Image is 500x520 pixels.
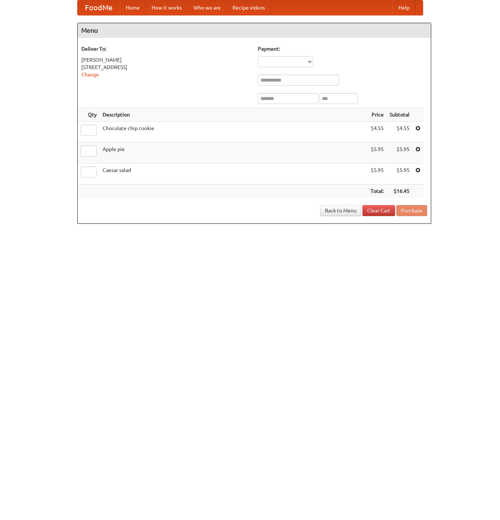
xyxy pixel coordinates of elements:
[368,108,387,122] th: Price
[100,122,368,143] td: Chocolate chip cookie
[78,108,100,122] th: Qty
[320,205,361,216] a: Back to Menu
[81,56,251,64] div: [PERSON_NAME]
[368,122,387,143] td: $4.55
[78,23,431,38] h4: Menu
[81,45,251,53] h5: Deliver To:
[387,164,412,184] td: $5.95
[362,205,395,216] a: Clear Cart
[387,184,412,198] th: $16.45
[368,184,387,198] th: Total:
[100,108,368,122] th: Description
[368,164,387,184] td: $5.95
[120,0,146,15] a: Home
[387,143,412,164] td: $5.95
[81,72,99,78] a: Change
[387,122,412,143] td: $4.55
[188,0,227,15] a: Who we are
[146,0,188,15] a: How it works
[396,205,427,216] button: Purchase
[78,0,120,15] a: FoodMe
[258,45,427,53] h5: Payment:
[368,143,387,164] td: $5.95
[227,0,271,15] a: Recipe videos
[81,64,251,71] div: [STREET_ADDRESS]
[393,0,415,15] a: Help
[100,164,368,184] td: Caesar salad
[100,143,368,164] td: Apple pie
[387,108,412,122] th: Subtotal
